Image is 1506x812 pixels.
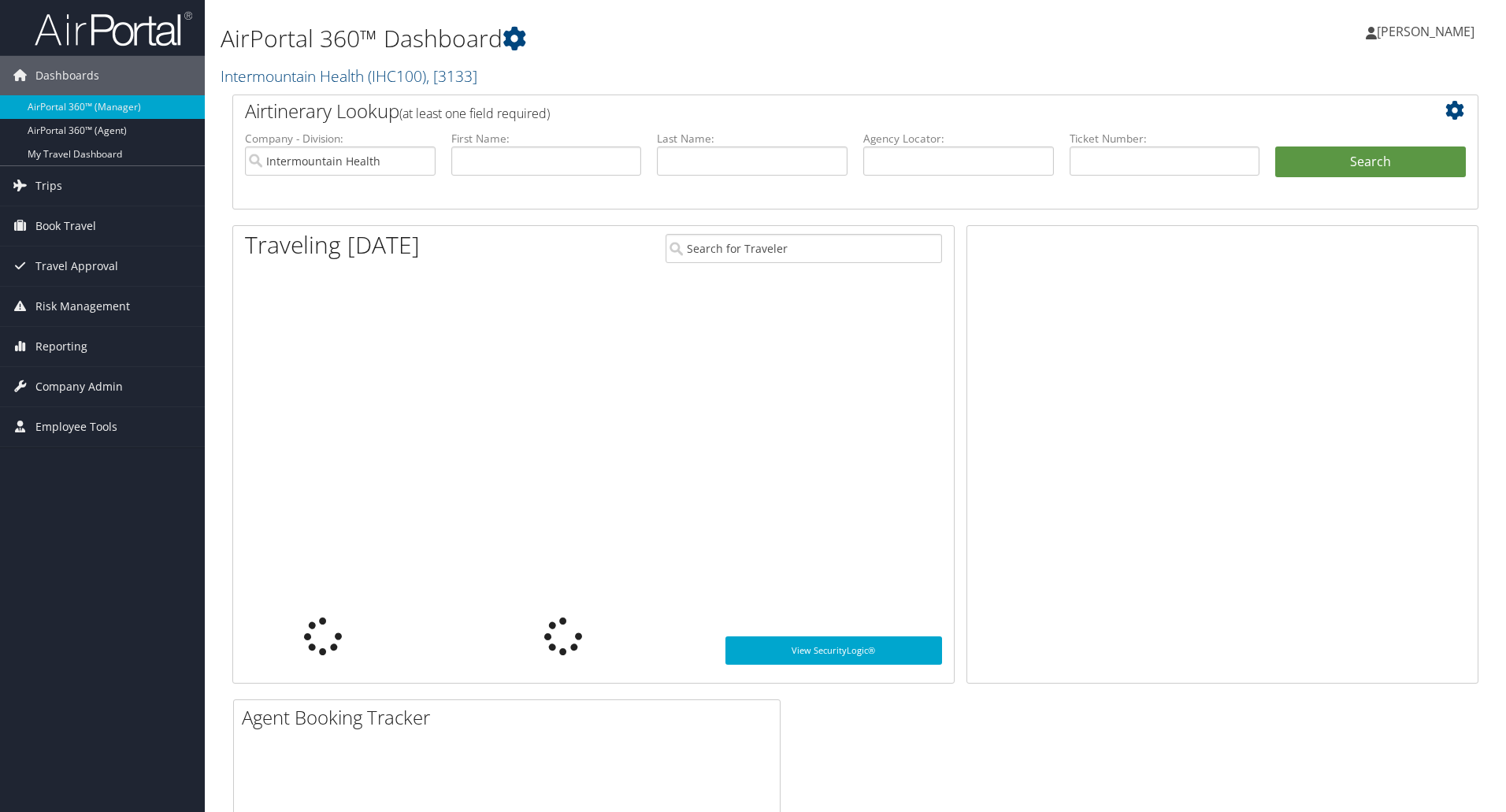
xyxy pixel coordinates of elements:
[1366,8,1490,55] a: [PERSON_NAME]
[35,247,118,286] span: Travel Approval
[725,636,942,665] a: View SecurityLogic®
[221,65,477,87] a: Intermountain Health
[221,22,1067,55] h1: AirPortal 360™ Dashboard
[35,206,96,246] span: Book Travel
[35,10,192,47] img: airportal-logo.png
[242,704,780,731] h2: Agent Booking Tracker
[1377,23,1474,40] span: [PERSON_NAME]
[35,407,117,447] span: Employee Tools
[1275,146,1466,178] button: Search
[863,131,1054,146] label: Agency Locator:
[35,367,123,406] span: Company Admin
[35,287,130,326] span: Risk Management
[245,98,1362,124] h2: Airtinerary Lookup
[35,327,87,366] span: Reporting
[1070,131,1260,146] label: Ticket Number:
[35,56,99,95] span: Dashboards
[451,131,642,146] label: First Name:
[245,228,420,261] h1: Traveling [DATE]
[399,105,550,122] span: (at least one field required)
[245,131,436,146] label: Company - Division:
[666,234,942,263] input: Search for Traveler
[426,65,477,87] span: , [ 3133 ]
[35,166,62,206] span: Trips
[657,131,848,146] label: Last Name:
[368,65,426,87] span: ( IHC100 )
